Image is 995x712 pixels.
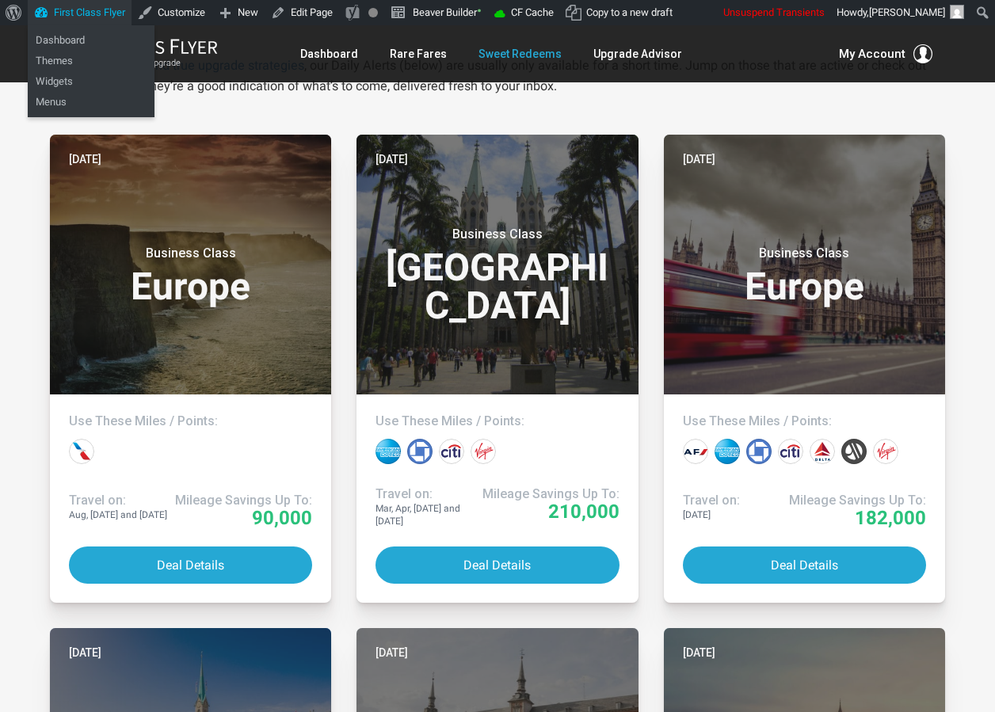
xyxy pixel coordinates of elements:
time: [DATE] [69,644,101,661]
a: [DATE]Business ClassEuropeUse These Miles / Points:Travel on:Aug, [DATE] and [DATE]Mileage Saving... [50,135,331,603]
button: Deal Details [683,546,926,584]
button: Deal Details [69,546,312,584]
time: [DATE] [683,150,715,168]
div: Citi points [778,439,803,464]
time: [DATE] [376,644,408,661]
span: [PERSON_NAME] [869,6,945,18]
div: Marriott points [841,439,867,464]
button: Deal Details [376,546,619,584]
div: Virgin Atlantic miles [873,439,898,464]
time: [DATE] [683,644,715,661]
a: Themes [28,51,154,71]
h4: Use These Miles / Points: [683,413,926,429]
a: Dashboard [300,40,358,68]
div: American miles [69,439,94,464]
h3: [GEOGRAPHIC_DATA] [376,227,619,325]
div: Amex points [715,439,740,464]
div: Virgin Atlantic miles [471,439,496,464]
span: • [477,2,482,19]
a: [DATE]Business Class[GEOGRAPHIC_DATA]Use These Miles / Points:Travel on:Mar, Apr, [DATE] and [DAT... [356,135,638,603]
button: My Account [839,44,932,63]
a: Dashboard [28,30,154,51]
small: Business Class [92,246,290,261]
div: Air France miles [683,439,708,464]
div: Chase points [407,439,433,464]
h3: Europe [69,246,312,306]
a: Sweet Redeems [478,40,562,68]
div: Delta miles [810,439,835,464]
h4: Use These Miles / Points: [376,413,619,429]
small: Business Class [705,246,903,261]
a: Widgets [28,71,154,92]
a: [DATE]Business ClassEuropeUse These Miles / Points:Travel on:[DATE]Mileage Savings Up To:182,000D... [664,135,945,603]
span: My Account [839,44,905,63]
a: Menus [28,92,154,112]
a: Upgrade Advisor [593,40,682,68]
div: Chase points [746,439,772,464]
time: [DATE] [376,150,408,168]
h4: Use These Miles / Points: [69,413,312,429]
time: [DATE] [69,150,101,168]
a: Rare Fares [390,40,447,68]
small: Business Class [398,227,597,242]
span: Unsuspend Transients [723,6,825,18]
h3: Europe [683,246,926,306]
div: Citi points [439,439,464,464]
div: Amex points [376,439,401,464]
